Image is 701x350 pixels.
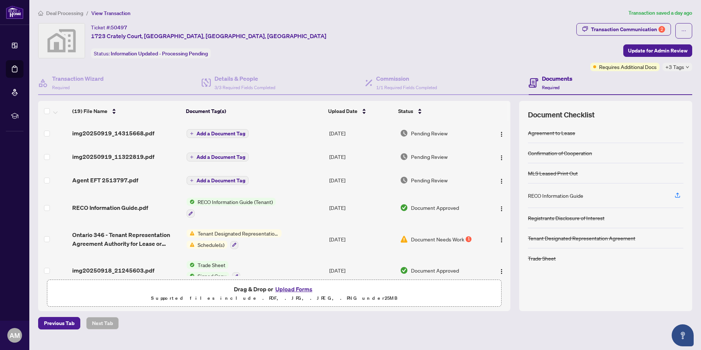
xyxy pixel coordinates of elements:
div: RECO Information Guide [528,192,583,200]
button: Logo [496,202,507,214]
span: Status [398,107,413,115]
span: Deal Processing [46,10,83,17]
img: Document Status [400,129,408,137]
span: Requires Additional Docs [599,63,657,71]
span: Information Updated - Processing Pending [111,50,208,57]
img: Status Icon [187,272,195,280]
button: Open asap [672,324,694,346]
li: / [86,9,88,17]
span: 1/1 Required Fields Completed [376,85,437,90]
img: Status Icon [187,198,195,206]
span: down [686,65,689,69]
td: [DATE] [326,168,397,192]
button: Logo [496,233,507,245]
span: Pending Review [411,153,448,161]
span: Signed Copy [195,272,229,280]
span: (19) File Name [72,107,107,115]
span: Add a Document Tag [197,131,245,136]
span: Agent EFT 2513797.pdf [72,176,138,185]
span: img20250919_11322819.pdf [72,152,154,161]
p: Supported files include .PDF, .JPG, .JPEG, .PNG under 25 MB [52,294,497,303]
span: img20250918_21245603.pdf [72,266,154,275]
span: Drag & Drop orUpload FormsSupported files include .PDF, .JPG, .JPEG, .PNG under25MB [47,280,501,307]
td: [DATE] [326,145,397,168]
div: Registrants Disclosure of Interest [528,214,605,222]
img: Document Status [400,235,408,243]
span: 50497 [111,24,127,31]
span: Drag & Drop or [234,284,315,294]
span: Previous Tab [44,317,74,329]
th: Upload Date [325,101,396,121]
span: Document Checklist [528,110,595,120]
div: 1 [466,236,471,242]
span: View Transaction [91,10,131,17]
span: Pending Review [411,129,448,137]
button: Add a Document Tag [187,153,249,161]
span: Upload Date [328,107,357,115]
span: 1723 Crately Court, [GEOGRAPHIC_DATA], [GEOGRAPHIC_DATA], [GEOGRAPHIC_DATA] [91,32,326,40]
button: Previous Tab [38,317,80,329]
span: 3/3 Required Fields Completed [214,85,275,90]
img: logo [6,6,23,19]
span: Ontario 346 - Tenant Representation Agreement Authority for Lease or Purchase.pdf [72,230,181,248]
span: Document Approved [411,266,459,274]
img: Logo [499,206,504,212]
span: Add a Document Tag [197,154,245,160]
button: Status IconRECO Information Guide (Tenant) [187,198,276,218]
img: Logo [499,178,504,184]
span: plus [190,132,194,135]
button: Logo [496,127,507,139]
button: Next Tab [86,317,119,329]
img: Status Icon [187,229,195,237]
div: 2 [658,26,665,33]
span: Pending Review [411,176,448,184]
span: Document Approved [411,204,459,212]
button: Add a Document Tag [187,129,249,138]
img: Status Icon [187,261,195,269]
button: Upload Forms [273,284,315,294]
img: Logo [499,155,504,161]
img: Logo [499,237,504,243]
img: Document Status [400,204,408,212]
button: Logo [496,151,507,163]
img: svg%3e [38,23,85,58]
div: Tenant Designated Representation Agreement [528,234,635,242]
div: Status: [91,48,211,58]
img: Document Status [400,266,408,274]
img: Document Status [400,176,408,184]
th: (19) File Name [69,101,183,121]
button: Logo [496,265,507,276]
button: Status IconTrade SheetStatus IconSigned Copy [187,261,240,281]
th: Document Tag(s) [183,101,325,121]
button: Transaction Communication2 [576,23,671,36]
span: Trade Sheet [195,261,228,269]
span: +3 Tags [665,63,684,71]
td: [DATE] [326,255,397,287]
span: Required [542,85,559,90]
span: Tenant Designated Representation Agreement [195,229,282,237]
div: Transaction Communication [591,23,665,35]
span: plus [190,155,194,159]
div: Agreement to Lease [528,129,575,137]
td: [DATE] [326,223,397,255]
span: Schedule(s) [195,241,227,249]
span: RECO Information Guide.pdf [72,203,148,212]
div: Trade Sheet [528,254,556,262]
img: Logo [499,269,504,274]
button: Update for Admin Review [623,44,692,57]
span: Required [52,85,70,90]
span: home [38,11,43,16]
h4: Documents [542,74,572,83]
article: Transaction saved a day ago [628,9,692,17]
span: img20250919_14315668.pdf [72,129,154,138]
h4: Details & People [214,74,275,83]
button: Add a Document Tag [187,176,249,185]
span: plus [190,179,194,182]
th: Status [395,101,483,121]
td: [DATE] [326,121,397,145]
div: MLS Leased Print Out [528,169,578,177]
span: Document Needs Work [411,235,464,243]
div: Ticket #: [91,23,127,32]
span: RECO Information Guide (Tenant) [195,198,276,206]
